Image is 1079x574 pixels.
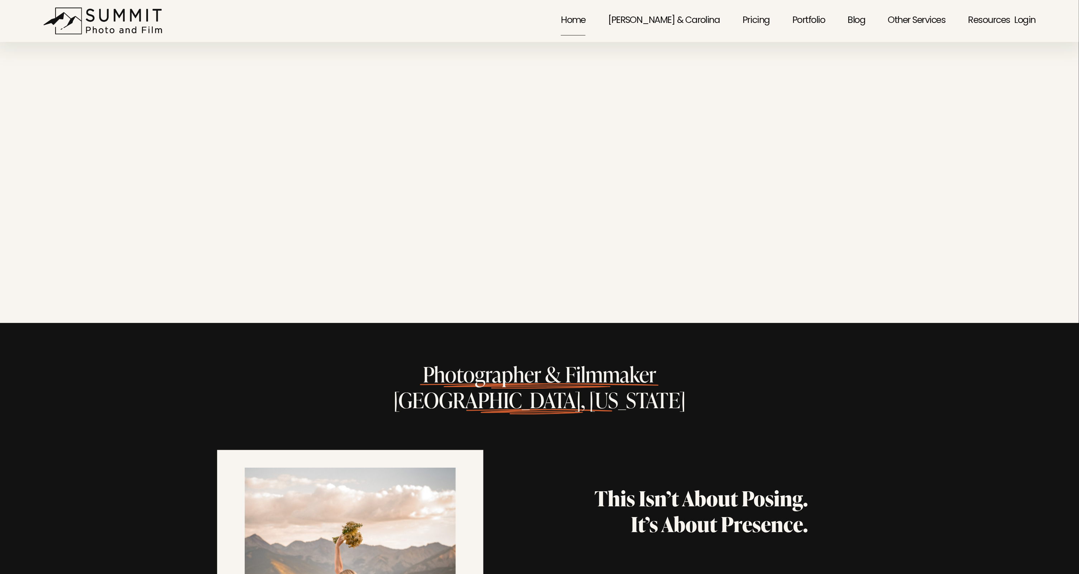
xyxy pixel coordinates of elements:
[888,5,946,37] a: folder dropdown
[793,5,825,37] a: Portfolio
[217,189,295,203] strong: Let’s Capture Your
[595,484,812,539] strong: This Isn’t About Posing. It’s About Presence.
[743,5,770,37] a: Pricing
[968,5,1010,37] a: folder dropdown
[561,5,586,37] a: Home
[393,360,686,414] span: Photographer & Filmmaker [GEOGRAPHIC_DATA], [US_STATE]
[297,190,332,203] a: Moment
[848,5,865,37] a: Blog
[709,184,864,227] strong: Wedding & Elopement Photographer Based in [GEOGRAPHIC_DATA], [US_STATE]
[297,189,332,203] strong: Moment
[608,5,720,37] a: [PERSON_NAME] & Carolina
[217,190,295,203] a: Let’s Capture Your
[888,6,946,36] span: Other Services
[43,7,167,35] img: Summit Photo and Film
[1014,6,1036,36] a: Login
[968,6,1010,36] span: Resources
